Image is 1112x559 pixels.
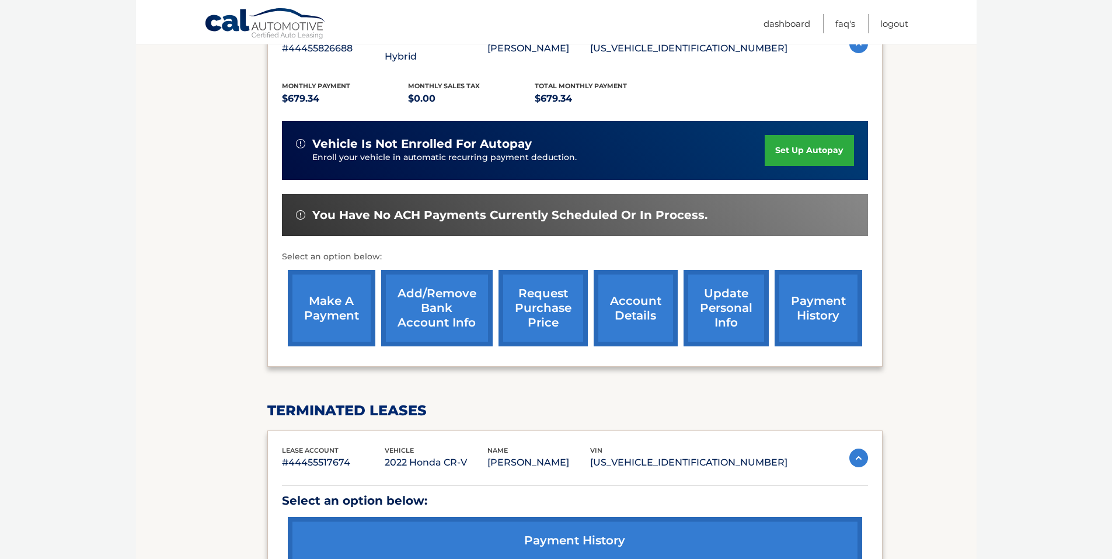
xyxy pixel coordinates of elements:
p: [PERSON_NAME] [487,454,590,471]
p: [US_VEHICLE_IDENTIFICATION_NUMBER] [590,40,787,57]
a: Dashboard [764,14,810,33]
a: FAQ's [835,14,855,33]
a: request purchase price [499,270,588,346]
a: Cal Automotive [204,8,327,41]
span: vehicle is not enrolled for autopay [312,137,532,151]
span: You have no ACH payments currently scheduled or in process. [312,208,707,223]
p: #44455826688 [282,40,385,57]
p: $679.34 [535,91,661,107]
p: 2022 Honda CR-V [385,454,487,471]
span: vin [590,446,602,454]
img: accordion-active.svg [849,449,868,467]
a: account details [594,270,678,346]
p: Enroll your vehicle in automatic recurring payment deduction. [312,151,765,164]
a: Add/Remove bank account info [381,270,493,346]
a: set up autopay [765,135,853,166]
img: alert-white.svg [296,139,305,148]
a: update personal info [684,270,769,346]
span: name [487,446,508,454]
h2: terminated leases [267,402,883,419]
p: Select an option below: [282,250,868,264]
span: Monthly Payment [282,82,350,90]
span: lease account [282,446,339,454]
span: Monthly sales Tax [408,82,480,90]
a: Logout [880,14,908,33]
p: $679.34 [282,91,409,107]
p: $0.00 [408,91,535,107]
p: [US_VEHICLE_IDENTIFICATION_NUMBER] [590,454,787,471]
a: make a payment [288,270,375,346]
span: vehicle [385,446,414,454]
p: [PERSON_NAME] [487,40,590,57]
p: Select an option below: [282,491,868,511]
p: 2025 Honda CR-V Hybrid [385,32,487,65]
span: Total Monthly Payment [535,82,627,90]
p: #44455517674 [282,454,385,471]
a: payment history [775,270,862,346]
img: alert-white.svg [296,210,305,220]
